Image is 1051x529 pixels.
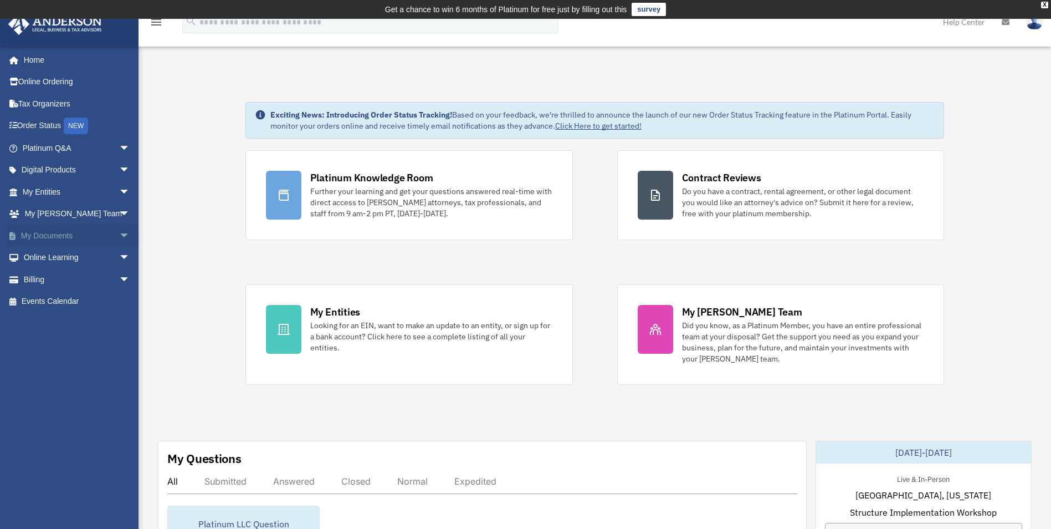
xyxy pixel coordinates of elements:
i: search [185,15,197,27]
div: Do you have a contract, rental agreement, or other legal document you would like an attorney's ad... [682,186,924,219]
span: Structure Implementation Workshop [850,506,997,519]
div: close [1041,2,1048,8]
div: All [167,476,178,487]
a: Digital Productsarrow_drop_down [8,159,147,181]
a: Online Learningarrow_drop_down [8,247,147,269]
div: Contract Reviews [682,171,761,185]
div: My [PERSON_NAME] Team [682,305,802,319]
span: arrow_drop_down [119,181,141,204]
a: Tax Organizers [8,93,147,115]
img: Anderson Advisors Platinum Portal [5,13,105,35]
a: Events Calendar [8,291,147,313]
div: Further your learning and get your questions answered real-time with direct access to [PERSON_NAM... [310,186,552,219]
span: arrow_drop_down [119,203,141,226]
a: My Entitiesarrow_drop_down [8,181,147,203]
strong: Exciting News: Introducing Order Status Tracking! [270,110,452,120]
img: User Pic [1026,14,1043,30]
div: Submitted [204,476,247,487]
a: survey [632,3,666,16]
div: Closed [341,476,371,487]
div: Normal [397,476,428,487]
i: menu [150,16,163,29]
a: My Documentsarrow_drop_down [8,225,147,247]
span: arrow_drop_down [119,225,141,247]
div: My Entities [310,305,360,319]
span: arrow_drop_down [119,137,141,160]
a: Platinum Q&Aarrow_drop_down [8,137,147,159]
a: My [PERSON_NAME] Team Did you know, as a Platinum Member, you have an entire professional team at... [617,284,945,385]
a: Click Here to get started! [555,121,642,131]
div: Looking for an EIN, want to make an update to an entity, or sign up for a bank account? Click her... [310,320,552,353]
div: Get a chance to win 6 months of Platinum for free just by filling out this [385,3,627,16]
a: Home [8,49,141,71]
a: menu [150,19,163,29]
a: Billingarrow_drop_down [8,268,147,291]
span: arrow_drop_down [119,159,141,182]
div: Platinum Knowledge Room [310,171,433,185]
a: My Entities Looking for an EIN, want to make an update to an entity, or sign up for a bank accoun... [245,284,573,385]
a: Contract Reviews Do you have a contract, rental agreement, or other legal document you would like... [617,150,945,240]
div: My Questions [167,450,242,467]
div: NEW [64,118,88,134]
div: Answered [273,476,315,487]
a: Order StatusNEW [8,115,147,138]
div: [DATE]-[DATE] [816,441,1031,464]
div: Expedited [454,476,496,487]
a: Online Ordering [8,71,147,93]
div: Did you know, as a Platinum Member, you have an entire professional team at your disposal? Get th... [682,320,924,364]
div: Live & In-Person [888,472,958,484]
div: Based on your feedback, we're thrilled to announce the launch of our new Order Status Tracking fe... [270,109,935,131]
a: Platinum Knowledge Room Further your learning and get your questions answered real-time with dire... [245,150,573,240]
a: My [PERSON_NAME] Teamarrow_drop_down [8,203,147,225]
span: arrow_drop_down [119,268,141,291]
span: [GEOGRAPHIC_DATA], [US_STATE] [855,489,991,502]
span: arrow_drop_down [119,247,141,269]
